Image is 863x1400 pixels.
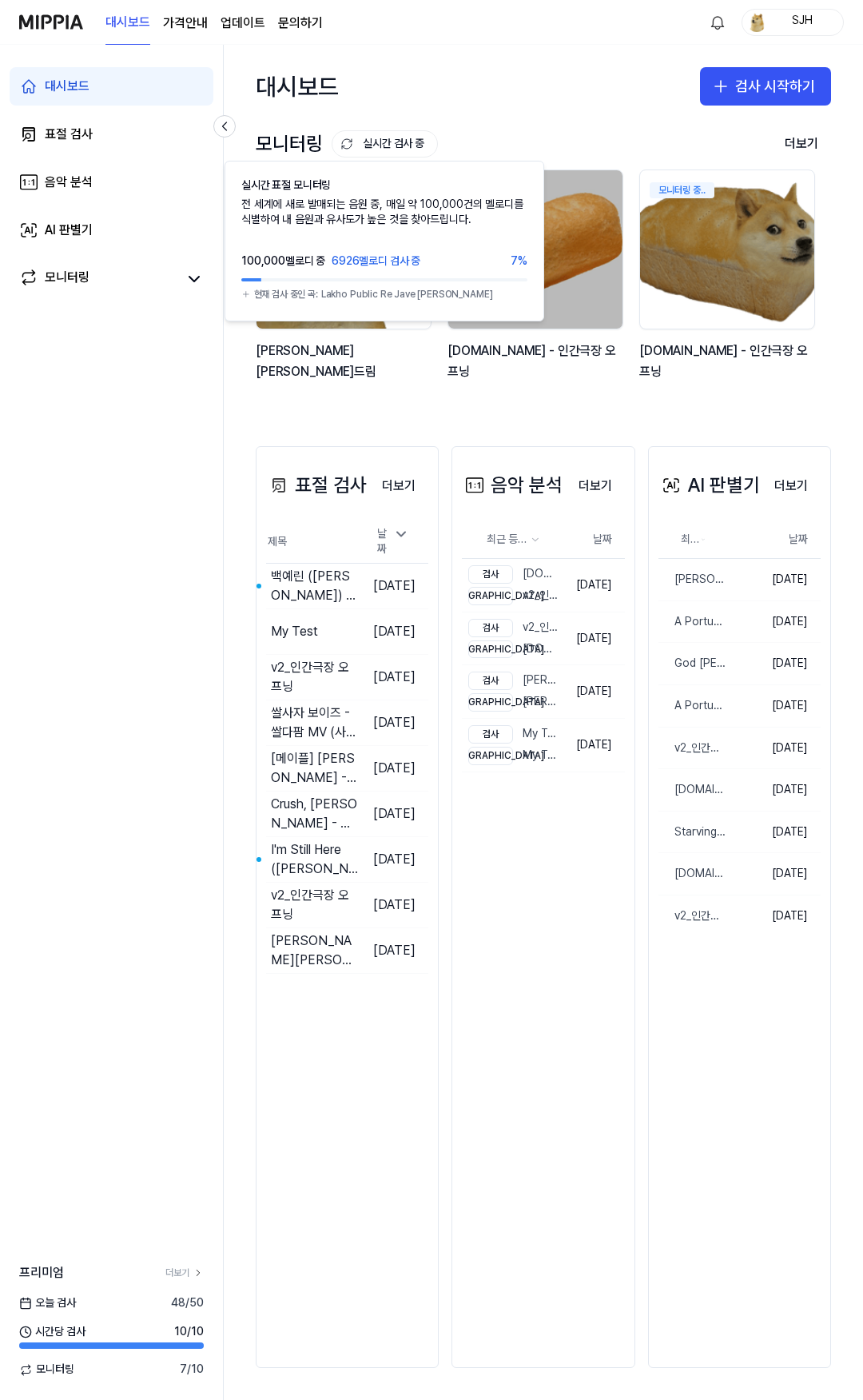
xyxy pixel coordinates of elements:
[468,565,513,584] div: 검사
[271,749,358,788] div: [메이플] [PERSON_NAME] - 다 해줬잖아 (feat.전재학) MV
[254,288,318,301] div: 현재 검사 중인 곡:
[241,177,527,193] div: 실시간 표절 모니터링
[468,725,513,744] div: 검사
[511,253,527,269] div: 7%
[771,13,833,30] div: SJH
[772,128,831,160] button: 더보기
[728,521,821,559] th: 날짜
[447,341,626,381] div: [DOMAIN_NAME] - 인간극장 오프닝
[358,927,428,973] td: [DATE]
[468,619,513,637] div: 검사
[468,640,513,659] div: [DEMOGRAPHIC_DATA]
[241,197,527,228] div: 전 세계에 새로 발매되는 음원 중, 매일 약 100,000건의 멜로디를 식별하여 내 음원과 유사도가 높은 것을 찾아드립니다.
[45,77,89,96] div: 대시보드
[728,600,821,643] td: [DATE]
[468,693,559,712] div: [PERSON_NAME]
[241,253,325,269] div: 100,000멜로디 중
[19,1362,74,1378] span: 모니터링
[762,469,821,502] a: 더보기
[45,268,89,290] div: 모니터링
[358,745,428,791] td: [DATE]
[658,470,760,501] div: AI 판별기
[271,795,358,833] div: Crush, [PERSON_NAME] - SKIP [AUDIO⧸MP3]
[728,811,821,853] td: [DATE]
[180,1362,204,1378] span: 7 / 10
[462,612,563,665] a: 검사v2_인간극장 오프닝[DEMOGRAPHIC_DATA][DOMAIN_NAME] - 인간극장 오프닝
[563,521,625,559] th: 날짜
[278,14,323,33] a: 문의하기
[468,619,559,637] div: v2_인간극장 오프닝
[658,812,728,853] a: Starving - [PERSON_NAME], Grey ft. [PERSON_NAME] (Boyce Avenue ft. [PERSON_NAME] cover) on Spotif...
[358,563,428,608] td: [DATE]
[700,67,831,106] button: 검사 시작하기
[332,130,438,158] button: 실시간 검사 중
[271,886,358,924] div: v2_인간극장 오프닝
[271,840,358,879] div: I'm Still Here ([PERSON_NAME]'s Theme) (From ＂Treasure Plane
[658,769,728,811] a: [DOMAIN_NAME] - 인간극장 오프닝
[563,719,625,772] td: [DATE]
[371,521,416,562] div: 날짜
[105,1,150,45] a: 대시보드
[742,9,844,36] button: profileSJH
[728,853,821,895] td: [DATE]
[19,1295,76,1311] span: 오늘 검사
[728,895,821,937] td: [DATE]
[728,643,821,685] td: [DATE]
[271,704,358,742] div: 쌀사자 보이즈 - 쌀다팜 MV (사자 보이즈 - 소다팝) ｜ 창팝 사탄 헌터스
[332,253,420,269] div: 6926 멜로디 검사 중
[728,769,821,812] td: [DATE]
[468,672,513,690] div: 검사
[358,654,428,700] td: [DATE]
[468,587,559,605] div: v2_인간극장 오프닝
[747,13,766,32] img: profile
[563,559,625,612] td: [DATE]
[358,608,428,654] td: [DATE]
[762,470,821,502] button: 더보기
[468,725,559,744] div: My Test1
[358,700,428,745] td: [DATE]
[358,882,428,927] td: [DATE]
[658,895,728,937] a: v2_인간극장 오프닝
[658,601,728,643] a: A Portugal without [PERSON_NAME] 4.5
[45,221,93,240] div: AI 판별기
[266,521,358,564] th: 제목
[468,672,559,690] div: [PERSON_NAME]
[658,685,728,727] a: A Portugal without [PERSON_NAME] 4.5
[468,747,513,765] div: [DEMOGRAPHIC_DATA]
[256,61,339,112] div: 대시보드
[163,14,208,33] button: 가격안내
[468,587,513,605] div: [DEMOGRAPHIC_DATA]
[19,268,178,290] a: 모니터링
[650,182,714,198] div: 모니터링 중..
[358,836,428,882] td: [DATE]
[462,470,563,501] div: 음악 분석
[640,170,814,329] img: backgroundIamge
[256,129,438,159] div: 모니터링
[462,559,563,612] a: 검사[DOMAIN_NAME] - 인간극장 오프닝[DEMOGRAPHIC_DATA]v2_인간극장 오프닝
[563,612,625,665] td: [DATE]
[19,1263,64,1282] span: 프리미엄
[10,211,213,249] a: AI 판별기
[658,614,728,630] div: A Portugal without [PERSON_NAME] 4.5
[271,567,358,605] div: 백예린 ([PERSON_NAME]) - '0310' (Official Lyric Video)
[468,565,559,584] div: [DOMAIN_NAME] - 인간극장 오프닝
[256,341,435,381] div: [PERSON_NAME][PERSON_NAME]드림
[658,908,728,924] div: v2_인간극장 오프닝
[658,572,728,588] div: [PERSON_NAME][PERSON_NAME]드림
[468,747,559,765] div: My Test2
[468,693,513,712] div: [DEMOGRAPHIC_DATA]
[221,14,265,33] a: 업데이트
[369,470,428,502] button: 더보기
[10,67,213,106] a: 대시보드
[10,115,213,154] a: 표절 검사
[728,559,821,601] td: [DATE]
[271,931,358,970] div: [PERSON_NAME][PERSON_NAME]드림
[45,125,93,144] div: 표절 검사
[658,853,728,895] a: [DOMAIN_NAME] - 인간극장 오프닝
[658,643,728,684] a: God [PERSON_NAME] ([PERSON_NAME]) '바로 리부트 정상화' MV
[566,470,625,502] button: 더보기
[358,791,428,836] td: [DATE]
[658,656,728,672] div: God [PERSON_NAME] ([PERSON_NAME]) '바로 리부트 정상화' MV
[658,866,728,882] div: [DOMAIN_NAME] - 인간극장 오프닝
